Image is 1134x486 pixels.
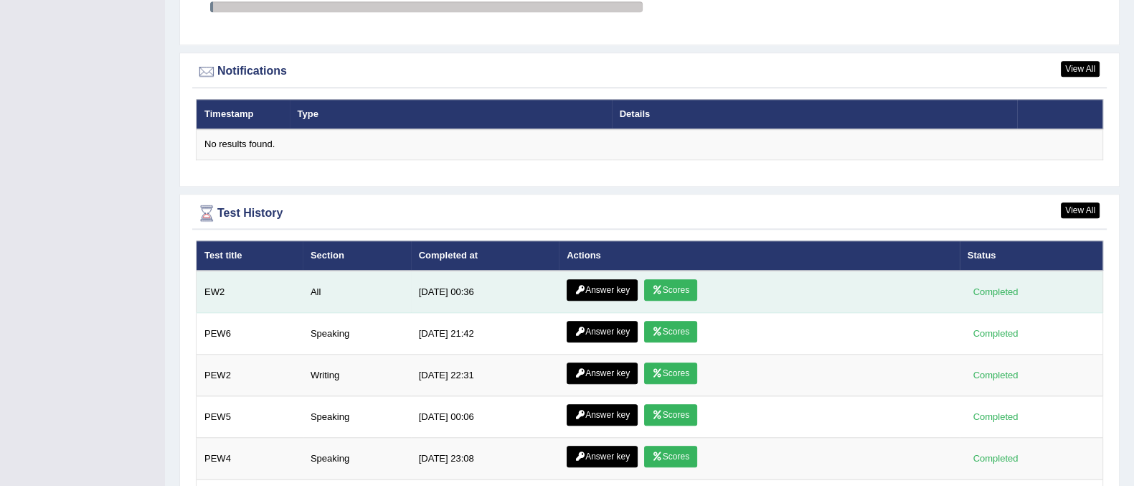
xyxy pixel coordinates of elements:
a: View All [1061,61,1100,77]
th: Details [612,99,1017,129]
th: Section [303,240,411,271]
th: Completed at [411,240,559,271]
a: Scores [644,363,697,384]
a: Answer key [567,321,638,342]
th: Status [960,240,1103,271]
div: Test History [196,202,1103,224]
a: View All [1061,202,1100,218]
td: Speaking [303,396,411,438]
td: Speaking [303,438,411,480]
a: Scores [644,279,697,301]
div: Completed [968,451,1024,466]
td: PEW4 [197,438,303,480]
a: Answer key [567,363,638,384]
a: Answer key [567,279,638,301]
div: Completed [968,409,1024,424]
td: [DATE] 21:42 [411,313,559,355]
div: Completed [968,284,1024,299]
td: Writing [303,355,411,396]
th: Type [290,99,612,129]
td: All [303,271,411,313]
td: [DATE] 22:31 [411,355,559,396]
td: PEW2 [197,355,303,396]
a: Scores [644,446,697,467]
td: PEW6 [197,313,303,355]
div: Completed [968,326,1024,341]
a: Scores [644,321,697,342]
a: Answer key [567,404,638,426]
th: Actions [559,240,960,271]
th: Test title [197,240,303,271]
td: Speaking [303,313,411,355]
td: [DATE] 00:36 [411,271,559,313]
td: PEW5 [197,396,303,438]
div: No results found. [204,138,1095,151]
td: [DATE] 00:06 [411,396,559,438]
td: [DATE] 23:08 [411,438,559,480]
th: Timestamp [197,99,290,129]
div: Notifications [196,61,1103,83]
a: Scores [644,404,697,426]
a: Answer key [567,446,638,467]
td: EW2 [197,271,303,313]
div: Completed [968,368,1024,383]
